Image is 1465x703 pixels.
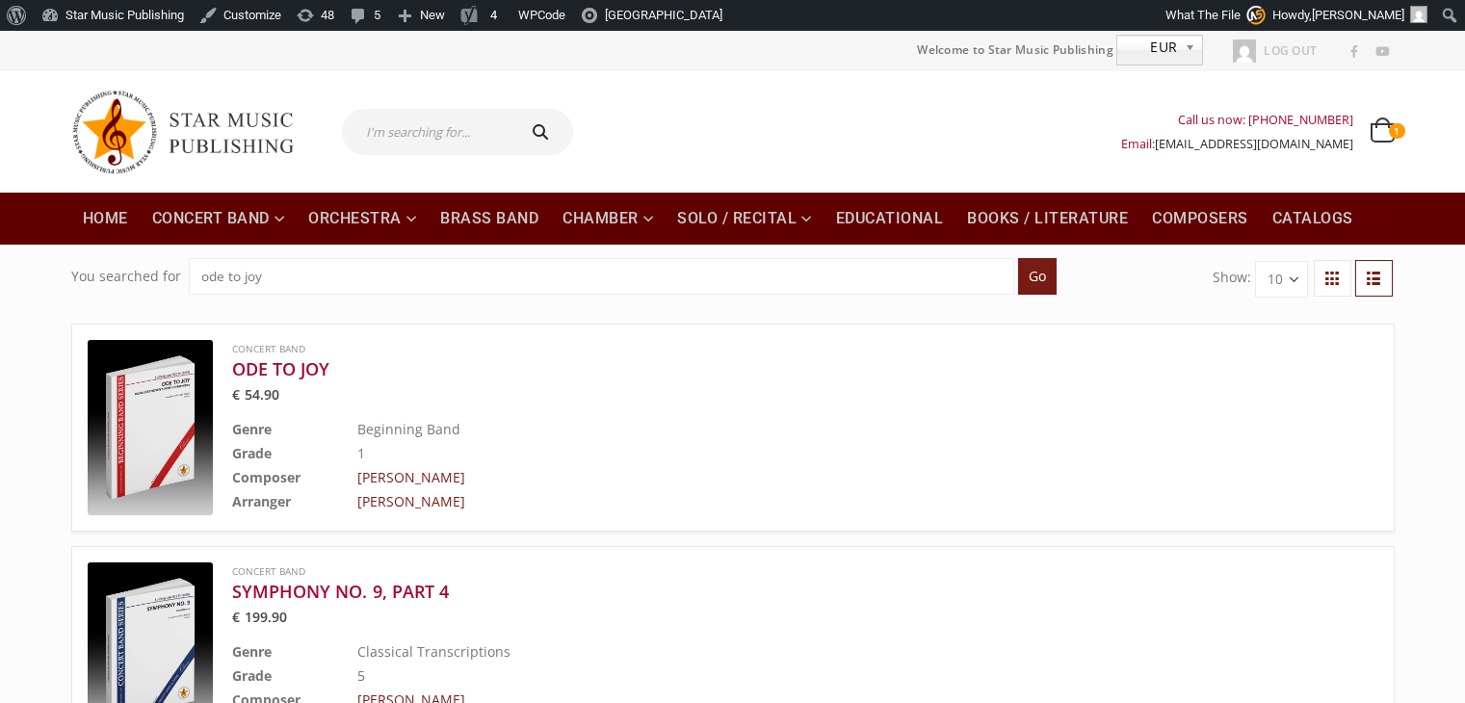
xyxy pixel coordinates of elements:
input: Go [1018,258,1057,295]
bdi: 54.90 [232,385,279,404]
input: I'm searching for... [342,109,512,155]
b: Genre [232,642,272,661]
bdi: 199.90 [232,608,288,626]
div: Call us now: [PHONE_NUMBER] [1121,108,1353,132]
td: 1 [357,441,1282,465]
a: Home [71,193,140,245]
a: Books / Literature [955,193,1139,245]
td: Classical Transcriptions [357,639,1282,664]
div: Email: [1121,132,1353,156]
span: € [232,385,240,404]
span: 4 [490,8,497,22]
b: Grade [232,444,272,462]
a: Catalogs [1261,193,1365,245]
span: 1 [1389,123,1404,139]
form: Show: [1213,261,1308,297]
b: Arranger [232,492,291,510]
a: ODE TO JOY [232,357,1282,380]
a: Facebook [1342,39,1367,65]
img: Star Music Publishing [71,81,312,183]
b: Genre [232,420,272,438]
a: [PERSON_NAME] [357,492,465,510]
a: Solo / Recital [666,193,824,245]
a: Concert Band [232,342,305,355]
b: Grade [232,666,272,685]
span: [PERSON_NAME] [1312,8,1404,22]
a: Youtube [1370,39,1395,65]
a: Log out [1228,39,1317,64]
a: [EMAIL_ADDRESS][DOMAIN_NAME] [1155,136,1353,152]
span: Welcome to Star Music Publishing [917,36,1113,65]
a: [PERSON_NAME] [357,468,465,486]
a: Brass Band [429,193,550,245]
div: You searched for [71,258,181,295]
a: Concert Band [232,564,305,578]
b: Composer [232,468,301,486]
a: Educational [824,193,955,245]
button: Search [512,109,574,155]
span: EUR [1117,36,1177,59]
a: Orchestra [297,193,428,245]
a: Concert Band [141,193,297,245]
td: 5 [357,664,1282,688]
span: € [232,608,240,626]
a: Chamber [551,193,665,245]
a: Composers [1140,193,1260,245]
a: SYMPHONY NO. 9, PART 4 [232,580,1282,603]
td: Beginning Band [357,417,1282,441]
